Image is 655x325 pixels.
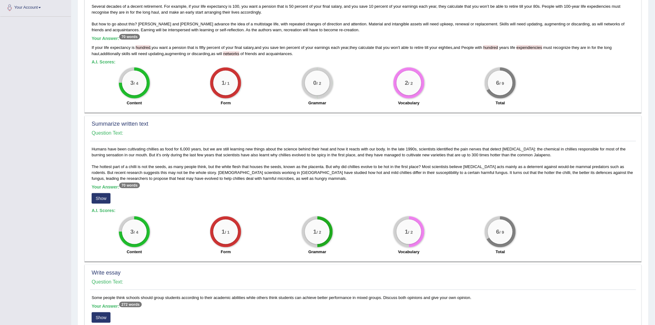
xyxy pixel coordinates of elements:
[92,193,111,204] button: Show
[453,45,460,50] span: and
[119,302,142,307] sup: 272 words
[122,51,130,56] span: skills
[308,100,326,106] label: Grammar
[90,146,636,258] div: Humans have been cultivating chillies as food for 6,000 years, but we are still learning new thin...
[439,45,453,50] span: eighties
[92,208,115,213] b: A.I. Scores:
[287,45,300,50] span: percent
[92,45,635,56] div: , , , ' , , , , .
[221,249,231,255] label: Form
[313,228,317,235] big: 1
[92,279,635,285] h4: Question Text:
[262,45,269,50] span: you
[92,270,635,276] h2: Write essay
[430,45,437,50] span: your
[138,51,147,56] span: need
[592,45,596,50] span: for
[383,45,390,50] span: you
[496,249,505,255] label: Total
[92,51,99,56] span: haul
[317,81,321,86] small: / 2
[199,45,206,50] span: fifty
[399,45,400,50] span: t
[136,45,150,50] span: Use “a hundred”, or use a number before ‘hundred’. (did you mean: a hundred)
[132,51,137,56] span: will
[92,184,140,189] b: Your Answer:
[226,45,233,50] span: your
[500,81,504,86] small: / 9
[517,45,542,50] span: Possible spelling mistake found. (did you mean: expediencies)
[110,45,131,50] span: expectancy
[92,45,94,50] span: If
[266,51,292,56] span: acquaintances
[301,45,305,50] span: of
[152,45,158,50] span: you
[243,45,254,50] span: salary
[119,34,140,40] sup: 70 words
[187,51,191,56] span: or
[484,45,498,50] span: Use “a hundred”, or use a number before ‘hundred’. (did you mean: a hundred)
[500,230,504,235] small: / 9
[172,45,186,50] span: pension
[497,80,500,86] big: 6
[165,51,186,56] span: augmenting
[358,45,374,50] span: calculate
[92,130,635,136] h4: Question Text:
[543,45,552,50] span: must
[134,81,138,86] small: / 4
[572,45,579,50] span: they
[92,36,140,41] b: Your Answer:
[475,45,482,50] span: with
[408,81,413,86] small: / 2
[130,80,134,86] big: 3
[100,51,120,56] span: additionally
[331,45,340,50] span: each
[462,45,474,50] span: People
[221,100,231,106] label: Form
[313,80,317,86] big: 0
[553,45,570,50] span: recognize
[92,312,111,323] button: Show
[104,45,109,50] span: life
[496,100,505,106] label: Total
[127,100,142,106] label: Content
[195,45,198,50] span: is
[588,45,591,50] span: in
[192,51,210,56] span: discarding
[270,45,279,50] span: save
[225,81,230,86] small: / 1
[414,45,424,50] span: retire
[241,51,244,56] span: of
[350,45,358,50] span: they
[134,230,138,235] small: / 4
[235,45,242,50] span: final
[119,183,140,188] sup: 70 words
[90,3,636,109] div: Several decades of a decent retirement. For example, if your life expectancy is 100, you want a p...
[221,45,225,50] span: of
[280,45,285,50] span: ten
[375,45,382,50] span: that
[398,249,419,255] label: Vocabulary
[580,45,586,50] span: are
[159,45,167,50] span: want
[222,80,225,86] big: 1
[92,121,635,127] h2: Summarize written text
[314,45,330,50] span: earnings
[401,45,409,50] span: able
[127,249,142,255] label: Content
[216,51,222,56] span: will
[92,59,115,64] b: A.I. Scores:
[95,45,103,50] span: your
[255,45,262,50] span: and
[306,45,313,50] span: your
[245,51,257,56] span: friends
[510,45,515,50] span: life
[405,80,408,86] big: 2
[391,45,398,50] span: won
[499,45,509,50] span: years
[207,45,220,50] span: percent
[211,51,215,56] span: as
[308,249,326,255] label: Grammar
[597,45,603,50] span: the
[225,230,230,235] small: / 1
